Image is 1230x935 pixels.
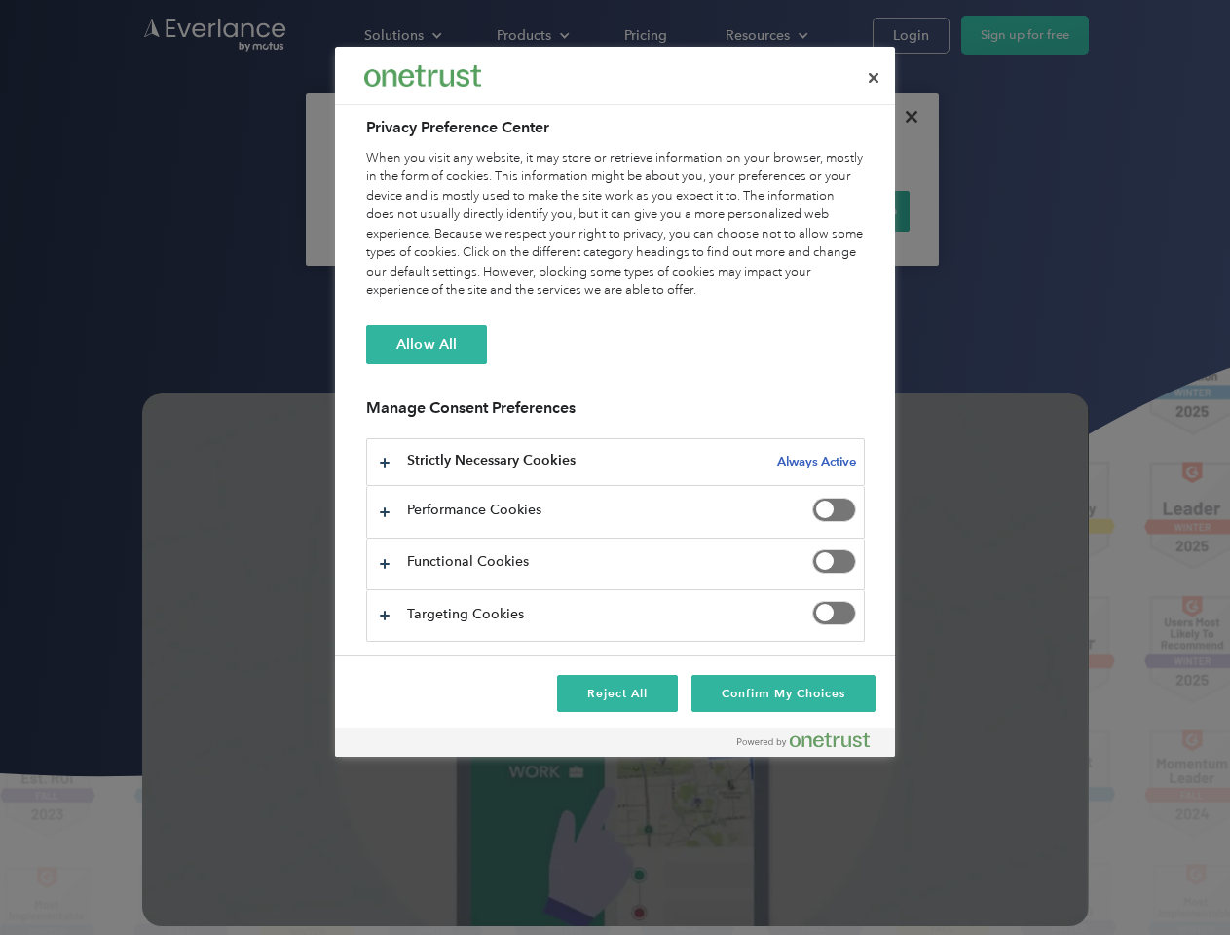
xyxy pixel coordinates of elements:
img: Everlance [364,65,481,86]
div: Preference center [335,47,895,757]
div: Privacy Preference Center [335,47,895,757]
button: Allow All [366,325,487,364]
h3: Manage Consent Preferences [366,398,865,429]
h2: Privacy Preference Center [366,116,865,139]
button: Confirm My Choices [691,675,876,712]
img: Powered by OneTrust Opens in a new Tab [737,732,870,748]
button: Reject All [557,675,678,712]
a: Powered by OneTrust Opens in a new Tab [737,732,885,757]
button: Close [852,56,895,99]
input: Submit [143,116,242,157]
div: When you visit any website, it may store or retrieve information on your browser, mostly in the f... [366,149,865,301]
div: Everlance [364,56,481,95]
